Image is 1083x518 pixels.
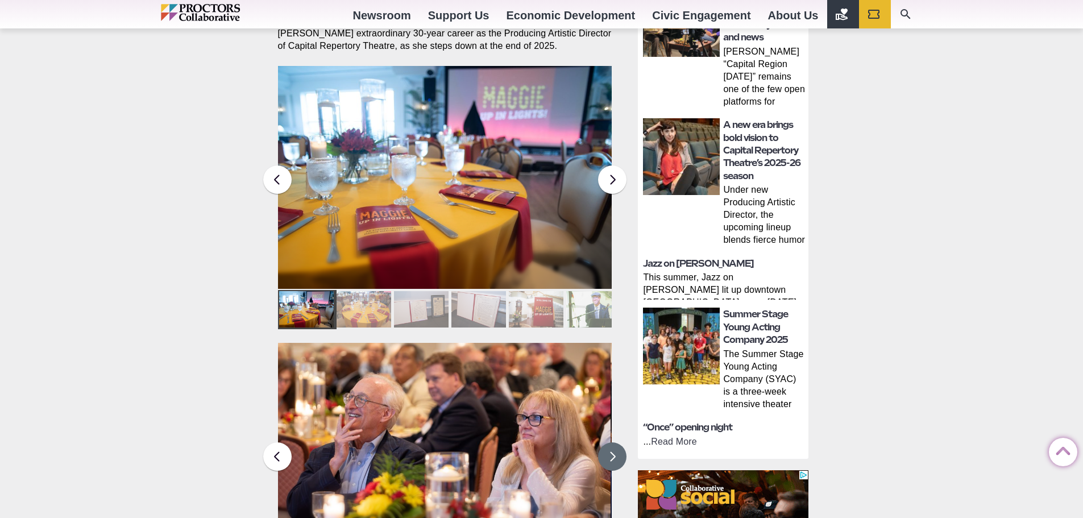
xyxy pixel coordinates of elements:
p: [PERSON_NAME] “Capital Region [DATE]” remains one of the few open platforms for everyday voices S... [723,45,805,110]
button: Next slide [598,442,626,471]
p: The Summer Stage Young Acting Company (SYAC) is a three‑week intensive theater program held at [G... [723,348,805,413]
a: Read More [651,437,697,446]
a: Back to Top [1049,438,1072,461]
a: Jazz on [PERSON_NAME] [643,258,754,269]
p: Under new Producing Artistic Director, the upcoming lineup blends fierce humor and dazzling theat... [723,184,805,248]
img: Proctors logo [161,4,289,21]
a: Summer Stage Young Acting Company 2025 [723,309,788,345]
p: ... [643,436,805,448]
button: Previous slide [263,442,292,471]
button: Previous slide [263,165,292,194]
p: This summer, Jazz on [PERSON_NAME] lit up downtown [GEOGRAPHIC_DATA] every [DATE] with live, lunc... [643,271,805,300]
a: “Once” opening night [643,422,732,433]
img: thumbnail: A new era brings bold vision to Capital Repertory Theatre’s 2025-26 season [643,118,720,195]
p: “[PERSON_NAME]: Up in Lights,” was a special celebratory event honoring [PERSON_NAME] extraordina... [278,15,612,52]
button: Next slide [598,165,626,194]
img: thumbnail: Summer Stage Young Acting Company 2025 [643,308,720,384]
a: A new era brings bold vision to Capital Repertory Theatre’s 2025-26 season [723,119,800,181]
